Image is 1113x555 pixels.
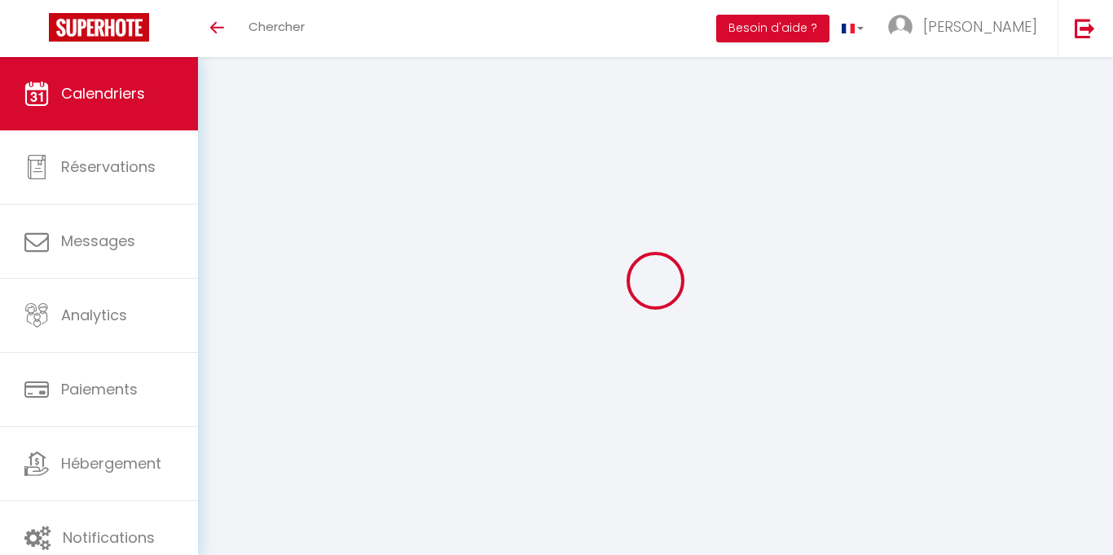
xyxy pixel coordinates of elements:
[716,15,829,42] button: Besoin d'aide ?
[888,15,913,39] img: ...
[49,13,149,42] img: Super Booking
[1075,18,1095,38] img: logout
[923,16,1037,37] span: [PERSON_NAME]
[63,527,155,548] span: Notifications
[61,453,161,474] span: Hébergement
[249,18,305,35] span: Chercher
[61,231,135,251] span: Messages
[61,156,156,177] span: Réservations
[61,379,138,399] span: Paiements
[61,83,145,104] span: Calendriers
[61,305,127,325] span: Analytics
